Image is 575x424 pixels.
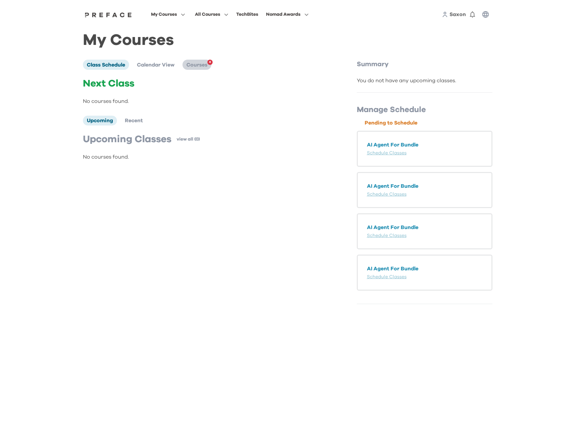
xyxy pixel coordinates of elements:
[450,10,466,18] a: Saxon
[151,10,177,18] span: My Courses
[83,133,171,145] p: Upcoming Classes
[266,10,300,18] span: Nomad Awards
[87,62,125,67] span: Class Schedule
[367,182,482,190] p: AI Agent For Bundle
[450,12,466,17] span: Saxon
[83,12,134,17] img: Preface Logo
[125,118,143,123] span: Recent
[193,10,230,19] button: All Courses
[236,10,258,18] div: TechBites
[177,136,200,143] a: view all (0)
[149,10,187,19] button: My Courses
[195,10,220,18] span: All Courses
[365,119,492,127] p: Pending to Schedule
[367,141,482,149] p: AI Agent For Bundle
[83,97,329,105] p: No courses found.
[264,10,311,19] button: Nomad Awards
[83,37,492,44] h1: My Courses
[87,118,113,123] span: Upcoming
[367,192,407,197] a: Schedule Classes
[209,58,211,66] span: 4
[367,265,482,273] p: AI Agent For Bundle
[367,275,407,279] a: Schedule Classes
[367,233,407,238] a: Schedule Classes
[367,151,407,155] a: Schedule Classes
[83,153,329,161] p: No courses found.
[137,62,175,67] span: Calendar View
[186,62,207,67] span: Courses
[357,105,492,115] p: Manage Schedule
[357,60,492,69] p: Summary
[357,77,492,85] div: You do not have any upcoming classes.
[367,223,482,231] p: AI Agent For Bundle
[83,78,329,89] p: Next Class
